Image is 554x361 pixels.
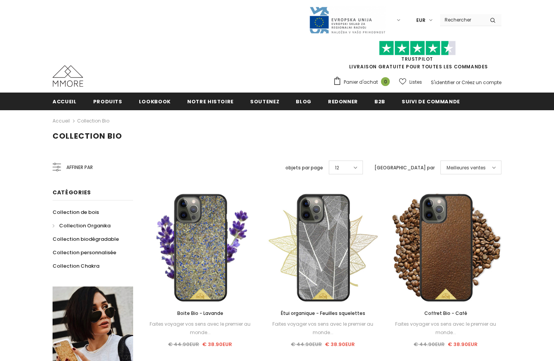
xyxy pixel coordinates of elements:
[374,93,385,110] a: B2B
[53,249,116,256] span: Collection personnalisée
[53,259,99,273] a: Collection Chakra
[202,341,232,348] span: € 38.90EUR
[250,93,279,110] a: soutenez
[424,310,467,316] span: Coffret Bio - Café
[414,341,445,348] span: € 44.90EUR
[145,320,256,337] div: Faites voyager vos sens avec le premier au monde...
[462,79,501,86] a: Créez un compte
[431,79,455,86] a: S'identifier
[145,309,256,318] a: Boite Bio - Lavande
[285,164,323,172] label: objets par page
[456,79,460,86] span: or
[53,262,99,270] span: Collection Chakra
[309,17,386,23] a: Javni Razpis
[53,246,116,259] a: Collection personnalisée
[291,341,322,348] span: € 44.90EUR
[53,232,119,246] a: Collection biodégradable
[59,222,110,229] span: Collection Organika
[399,75,422,89] a: Listes
[328,93,358,110] a: Redonner
[53,189,91,196] span: Catégories
[53,65,83,87] img: Cas MMORE
[440,14,484,25] input: Search Site
[53,209,99,216] span: Collection de bois
[325,341,355,348] span: € 38.90EUR
[409,78,422,86] span: Listes
[53,205,99,219] a: Collection de bois
[187,98,234,105] span: Notre histoire
[139,93,171,110] a: Lookbook
[374,98,385,105] span: B2B
[53,131,122,141] span: Collection Bio
[267,320,379,337] div: Faites voyager vos sens avec le premier au monde...
[177,310,223,316] span: Boite Bio - Lavande
[66,163,93,172] span: Affiner par
[448,341,478,348] span: € 38.90EUR
[401,56,433,62] a: TrustPilot
[187,93,234,110] a: Notre histoire
[390,309,501,318] a: Coffret Bio - Café
[93,93,122,110] a: Produits
[333,76,394,88] a: Panier d'achat 0
[296,93,312,110] a: Blog
[296,98,312,105] span: Blog
[328,98,358,105] span: Redonner
[250,98,279,105] span: soutenez
[281,310,365,316] span: Étui organique - Feuilles squelettes
[390,320,501,337] div: Faites voyager vos sens avec le premier au monde...
[335,164,339,172] span: 12
[77,118,109,124] a: Collection Bio
[53,235,119,243] span: Collection biodégradable
[53,93,77,110] a: Accueil
[168,341,199,348] span: € 44.90EUR
[267,309,379,318] a: Étui organique - Feuilles squelettes
[379,41,456,56] img: Faites confiance aux étoiles pilotes
[53,116,70,126] a: Accueil
[309,6,386,34] img: Javni Razpis
[402,93,460,110] a: Suivi de commande
[93,98,122,105] span: Produits
[53,98,77,105] span: Accueil
[416,17,425,24] span: EUR
[139,98,171,105] span: Lookbook
[374,164,435,172] label: [GEOGRAPHIC_DATA] par
[381,77,390,86] span: 0
[53,219,110,232] a: Collection Organika
[402,98,460,105] span: Suivi de commande
[447,164,486,172] span: Meilleures ventes
[344,78,378,86] span: Panier d'achat
[333,44,501,70] span: LIVRAISON GRATUITE POUR TOUTES LES COMMANDES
